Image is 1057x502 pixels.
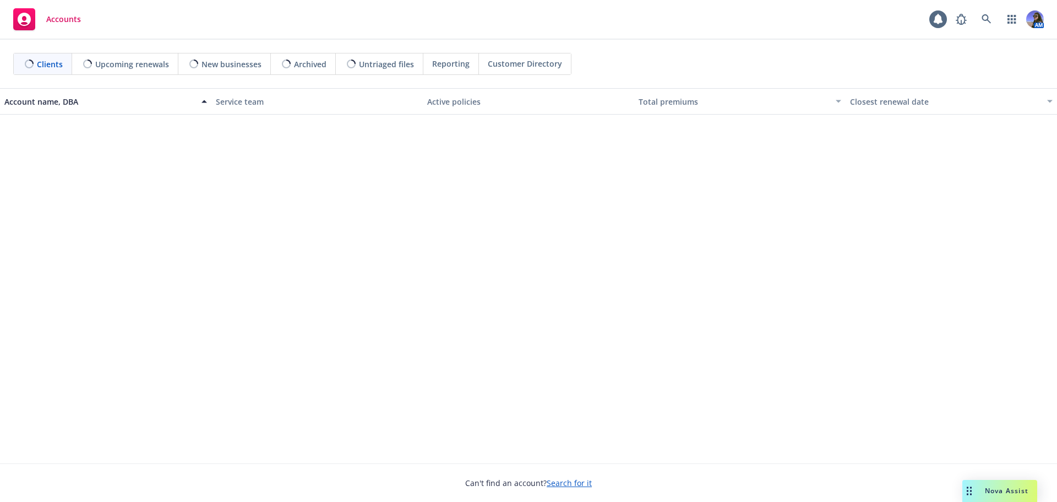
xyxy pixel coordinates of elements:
[846,88,1057,115] button: Closest renewal date
[46,15,81,24] span: Accounts
[432,58,470,69] span: Reporting
[850,96,1040,107] div: Closest renewal date
[465,477,592,489] span: Can't find an account?
[9,4,85,35] a: Accounts
[1026,10,1044,28] img: photo
[950,8,972,30] a: Report a Bug
[488,58,562,69] span: Customer Directory
[423,88,634,115] button: Active policies
[95,58,169,70] span: Upcoming renewals
[427,96,630,107] div: Active policies
[639,96,829,107] div: Total premiums
[962,480,1037,502] button: Nova Assist
[216,96,418,107] div: Service team
[294,58,326,70] span: Archived
[4,96,195,107] div: Account name, DBA
[37,58,63,70] span: Clients
[1001,8,1023,30] a: Switch app
[985,486,1028,495] span: Nova Assist
[201,58,261,70] span: New businesses
[211,88,423,115] button: Service team
[976,8,998,30] a: Search
[359,58,414,70] span: Untriaged files
[634,88,846,115] button: Total premiums
[962,480,976,502] div: Drag to move
[547,478,592,488] a: Search for it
